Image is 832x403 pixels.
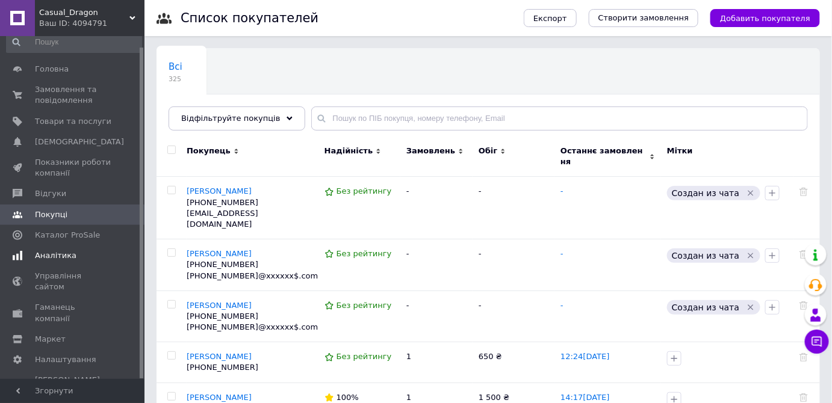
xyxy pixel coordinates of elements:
[324,146,373,156] span: Надійність
[187,186,252,195] a: [PERSON_NAME]
[35,250,76,261] span: Аналітика
[667,146,693,155] span: Мітки
[560,393,609,402] a: 14:17[DATE]
[406,146,455,156] span: Замовлень
[805,330,829,354] button: Чат з покупцем
[35,334,66,345] span: Маркет
[560,146,647,167] span: Останнє замовлення
[35,116,111,127] span: Товари та послуги
[598,13,689,23] span: Створити замовлення
[337,186,392,195] span: Без рейтингу
[799,392,808,403] div: Видалити
[746,188,756,198] svg: Видалити мітку
[187,209,258,229] span: [EMAIL_ADDRESS][DOMAIN_NAME]
[35,137,124,147] span: [DEMOGRAPHIC_DATA]
[589,9,699,27] a: Створити замовлення
[720,14,810,23] span: Добавить покупателя
[524,9,577,27] button: Експорт
[560,301,563,310] a: -
[479,392,548,403] div: 1 500 ₴
[406,352,411,361] span: 1
[799,300,808,311] div: Видалити
[187,146,231,156] span: Покупець
[35,230,100,241] span: Каталог ProSale
[187,249,252,258] a: [PERSON_NAME]
[181,114,281,123] span: Відфільтруйте покупців
[35,302,111,324] span: Гаманець компанії
[35,354,96,365] span: Налаштування
[337,393,359,402] span: 100%
[35,157,111,179] span: Показники роботи компанії
[746,251,756,260] svg: Видалити мітку
[560,249,563,258] a: -
[39,18,144,29] div: Ваш ID: 4094791
[169,61,182,72] span: Всі
[187,271,318,280] span: [PHONE_NUMBER]@xxxxxx$.com
[311,106,808,131] input: Пошук по ПІБ покупця, номеру телефону, Email
[187,312,258,321] span: [PHONE_NUMBER]
[406,393,411,402] span: 1
[187,393,252,402] a: [PERSON_NAME]
[169,75,182,84] span: 325
[473,291,554,342] td: -
[473,239,554,291] td: -
[187,260,258,269] span: [PHONE_NUMBER]
[560,352,609,361] a: 12:24[DATE]
[799,186,808,197] div: Видалити
[672,188,739,198] span: Создан из чата
[35,271,111,292] span: Управління сайтом
[400,291,473,342] td: -
[39,7,129,18] span: Casual_Dragon
[337,301,392,310] span: Без рейтингу
[710,9,820,27] button: Добавить покупателя
[473,177,554,239] td: -
[35,64,69,75] span: Головна
[799,248,808,259] div: Видалити
[400,177,473,239] td: -
[181,11,318,25] h1: Список покупателей
[187,322,318,331] span: [PHONE_NUMBER]@xxxxxx$.com
[533,14,567,23] span: Експорт
[337,352,392,361] span: Без рейтингу
[187,198,258,207] span: [PHONE_NUMBER]
[35,209,67,220] span: Покупці
[672,251,739,260] span: Создан из чата
[187,301,252,310] a: [PERSON_NAME]
[187,352,252,361] a: [PERSON_NAME]
[672,303,739,312] span: Создан из чата
[35,84,111,106] span: Замовлення та повідомлення
[337,249,392,258] span: Без рейтингу
[560,186,563,195] a: -
[746,303,756,312] svg: Видалити мітку
[6,31,142,53] input: Пошук
[799,351,808,362] div: Видалити
[400,239,473,291] td: -
[479,146,497,156] span: Обіг
[187,363,258,372] span: [PHONE_NUMBER]
[479,351,548,362] div: 650 ₴
[35,188,66,199] span: Відгуки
